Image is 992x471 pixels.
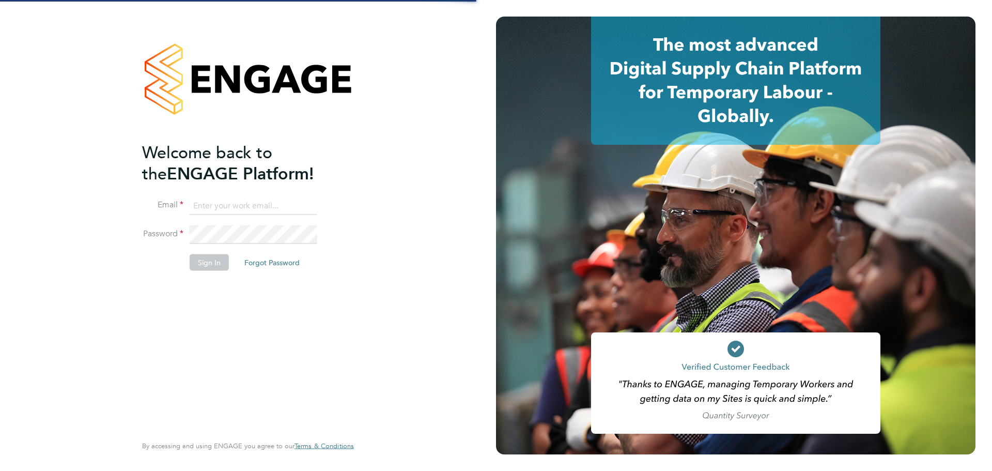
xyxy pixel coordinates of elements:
span: Terms & Conditions [295,442,354,450]
span: By accessing and using ENGAGE you agree to our [142,442,354,450]
input: Enter your work email... [190,196,317,215]
label: Email [142,200,183,210]
a: Terms & Conditions [295,442,354,450]
label: Password [142,229,183,239]
button: Forgot Password [236,254,308,271]
button: Sign In [190,254,229,271]
h2: ENGAGE Platform! [142,142,344,184]
span: Welcome back to the [142,142,272,184]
